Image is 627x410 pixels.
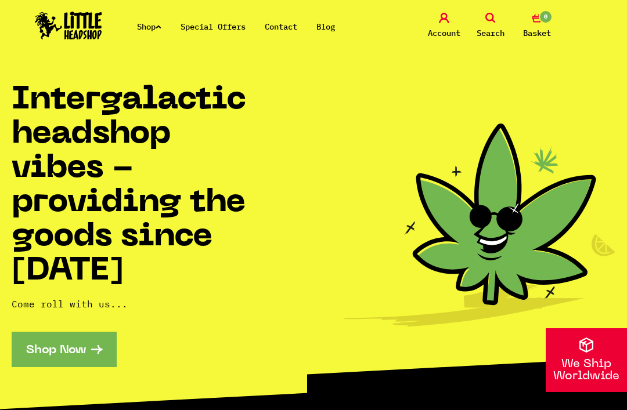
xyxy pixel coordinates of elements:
[12,84,253,289] h1: Intergalactic headshop vibes - providing the goods since [DATE]
[12,297,253,311] p: Come roll with us...
[137,21,161,32] a: Shop
[477,26,505,40] span: Search
[517,13,557,40] a: 0 Basket
[181,21,246,32] a: Special Offers
[35,12,102,39] img: Little Head Shop Logo
[12,332,117,367] a: Shop Now
[470,13,511,40] a: Search
[539,10,553,24] span: 0
[546,358,627,383] p: We Ship Worldwide
[265,21,297,32] a: Contact
[523,26,551,40] span: Basket
[316,21,335,32] a: Blog
[428,26,460,40] span: Account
